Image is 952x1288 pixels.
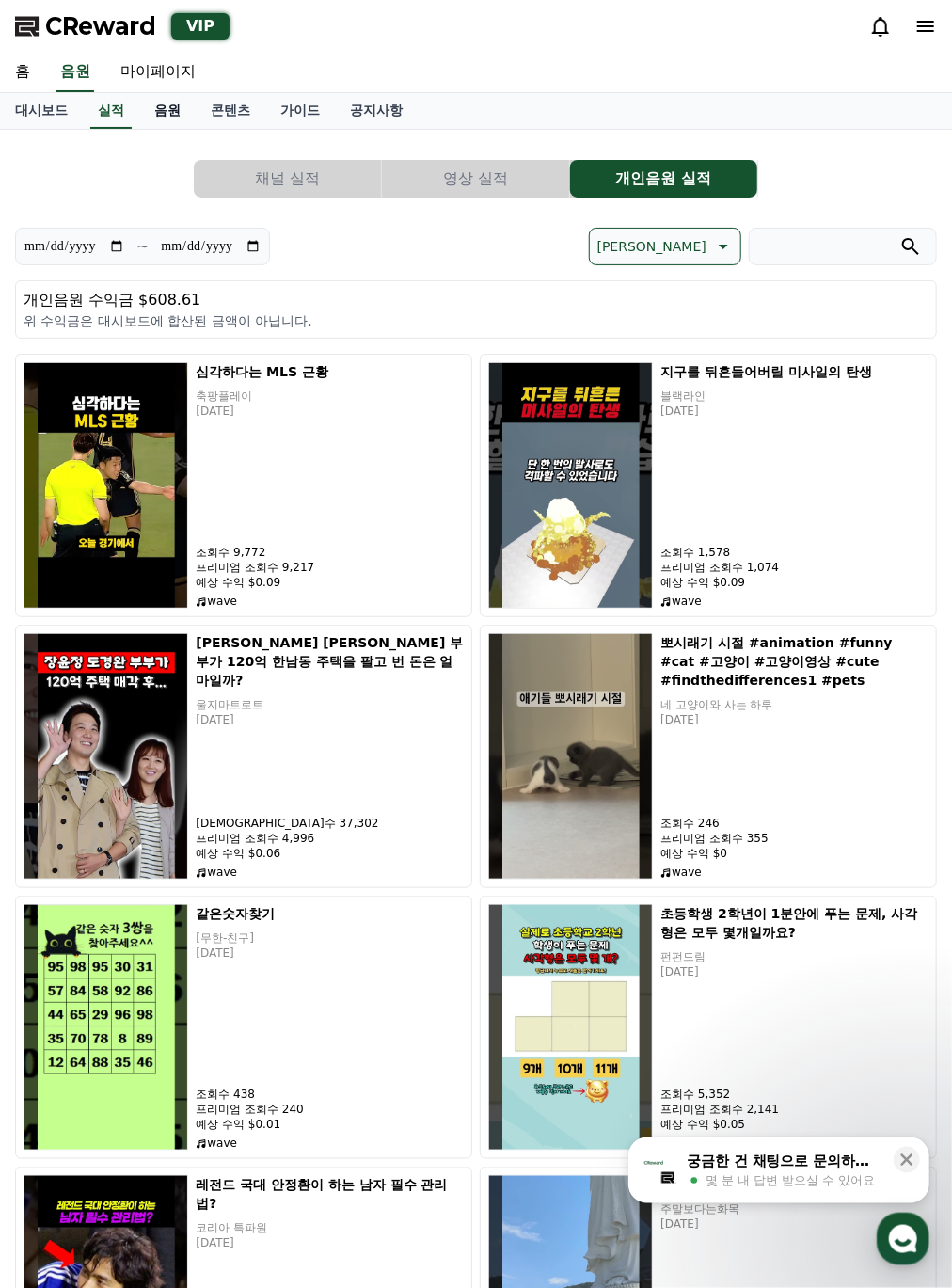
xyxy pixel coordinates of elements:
a: 장윤정 도경완 부부가 120억 한남동 주택을 팔고 번 돈은 얼마일까? [PERSON_NAME] [PERSON_NAME] 부부가 120억 한남동 주택을 팔고 번 돈은 얼마일까?... [15,625,472,888]
button: [PERSON_NAME] [589,228,741,265]
p: 개인음원 수익금 $608.61 [24,289,928,311]
a: 대화 [124,596,243,644]
p: wave [196,865,464,880]
p: 조회수 1,578 [660,545,928,560]
h5: 심각하다는 MLS 근황 [196,362,464,381]
span: 대화 [172,626,195,641]
p: 펀펀드림 [660,949,928,964]
p: 예상 수익 $0 [660,846,928,861]
a: 뽀시래기 시절 #animation #funny #cat #고양이 #고양이영상 #cute #findthedifferences1 #pets 뽀시래기 시절 #animation #f... [480,625,937,888]
a: 같은숫자찾기 같은숫자찾기 [무한-친구] [DATE] 조회수 438 프리미엄 조회수 240 예상 수익 $0.01 wave [15,896,472,1159]
p: 예상 수익 $0.06 [196,846,464,861]
p: [DATE] [660,404,928,419]
p: 조회수 5,352 [660,1087,928,1102]
p: 네 고양이와 사는 하루 [660,697,928,712]
p: 축팡플레이 [196,389,464,404]
button: 영상 실적 [382,160,569,198]
p: [DATE] [660,1216,928,1232]
p: 울지마트로트 [196,697,464,712]
span: CReward [45,11,156,41]
p: 프리미엄 조회수 9,217 [196,560,464,575]
img: 뽀시래기 시절 #animation #funny #cat #고양이 #고양이영상 #cute #findthedifferences1 #pets [488,633,653,880]
p: 조회수 9,772 [196,545,464,560]
img: 장윤정 도경완 부부가 120억 한남동 주택을 팔고 번 돈은 얼마일까? [24,633,188,880]
a: 채널 실적 [194,160,382,198]
img: 같은숫자찾기 [24,904,188,1151]
a: 심각하다는 MLS 근황 심각하다는 MLS 근황 축팡플레이 [DATE] 조회수 9,772 프리미엄 조회수 9,217 예상 수익 $0.09 wave [15,354,472,617]
button: 채널 실적 [194,160,381,198]
h5: 레전드 국대 안정환이 하는 남자 필수 관리법? [196,1175,464,1213]
a: 영상 실적 [382,160,570,198]
a: 개인음원 실적 [570,160,758,198]
div: VIP [171,13,230,40]
p: 코리아 특파원 [196,1220,464,1235]
img: 심각하다는 MLS 근황 [24,362,188,609]
img: 지구를 뒤흔들어버릴 미사일의 탄생 [488,362,653,609]
span: 설정 [291,625,313,640]
p: 조회수 246 [660,816,928,831]
a: 실적 [90,93,132,129]
span: 홈 [59,625,71,640]
p: [무한-친구] [196,930,464,946]
a: 홈 [6,596,124,644]
p: wave [196,594,464,609]
a: 지구를 뒤흔들어버릴 미사일의 탄생 지구를 뒤흔들어버릴 미사일의 탄생 블랙라인 [DATE] 조회수 1,578 프리미엄 조회수 1,074 예상 수익 $0.09 wave [480,354,937,617]
a: 설정 [243,596,361,644]
p: [PERSON_NAME] [597,233,706,260]
h5: 지구를 뒤흔들어버릴 미사일의 탄생 [660,362,928,381]
a: 마이페이지 [105,53,211,92]
a: 가이드 [265,93,335,129]
h5: [PERSON_NAME] [PERSON_NAME] 부부가 120억 한남동 주택을 팔고 번 돈은 얼마일까? [196,633,464,690]
a: 초등학생 2학년이 1분안에 푸는 문제, 사각형은 모두 몇개일까요? 초등학생 2학년이 1분안에 푸는 문제, 사각형은 모두 몇개일까요? 펀펀드림 [DATE] 조회수 5,352 프... [480,896,937,1159]
h5: 뽀시래기 시절 #animation #funny #cat #고양이 #고양이영상 #cute #findthedifferences1 #pets [660,633,928,690]
p: [DATE] [196,1235,464,1250]
p: 프리미엄 조회수 355 [660,831,928,846]
p: 프리미엄 조회수 4,996 [196,831,464,846]
p: [DEMOGRAPHIC_DATA]수 37,302 [196,816,464,831]
p: 위 수익금은 대시보드에 합산된 금액이 아닙니다. [24,311,928,330]
p: 예상 수익 $0.01 [196,1117,464,1132]
p: [DATE] [196,712,464,727]
h5: 초등학생 2학년이 1분안에 푸는 문제, 사각형은 모두 몇개일까요? [660,904,928,942]
p: [DATE] [660,712,928,727]
p: 예상 수익 $0.09 [660,575,928,590]
p: [DATE] [660,964,928,979]
a: 콘텐츠 [196,93,265,129]
p: 예상 수익 $0.05 [660,1117,928,1132]
p: 프리미엄 조회수 240 [196,1102,464,1117]
p: 예상 수익 $0.09 [196,575,464,590]
button: 개인음원 실적 [570,160,757,198]
p: Goofy [660,1136,928,1151]
p: wave [660,865,928,880]
p: 주말보다는화목 [660,1201,928,1216]
a: 음원 [139,93,196,129]
h5: 같은숫자찾기 [196,904,464,923]
p: ~ [136,235,149,258]
p: 프리미엄 조회수 2,141 [660,1102,928,1117]
a: 음원 [56,53,94,92]
p: 프리미엄 조회수 1,074 [660,560,928,575]
p: 조회수 438 [196,1087,464,1102]
p: wave [660,594,928,609]
img: 초등학생 2학년이 1분안에 푸는 문제, 사각형은 모두 몇개일까요? [488,904,653,1151]
p: [DATE] [196,404,464,419]
a: 공지사항 [335,93,418,129]
p: wave [196,1136,464,1151]
a: CReward [15,11,156,41]
p: 블랙라인 [660,389,928,404]
p: [DATE] [196,946,464,961]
